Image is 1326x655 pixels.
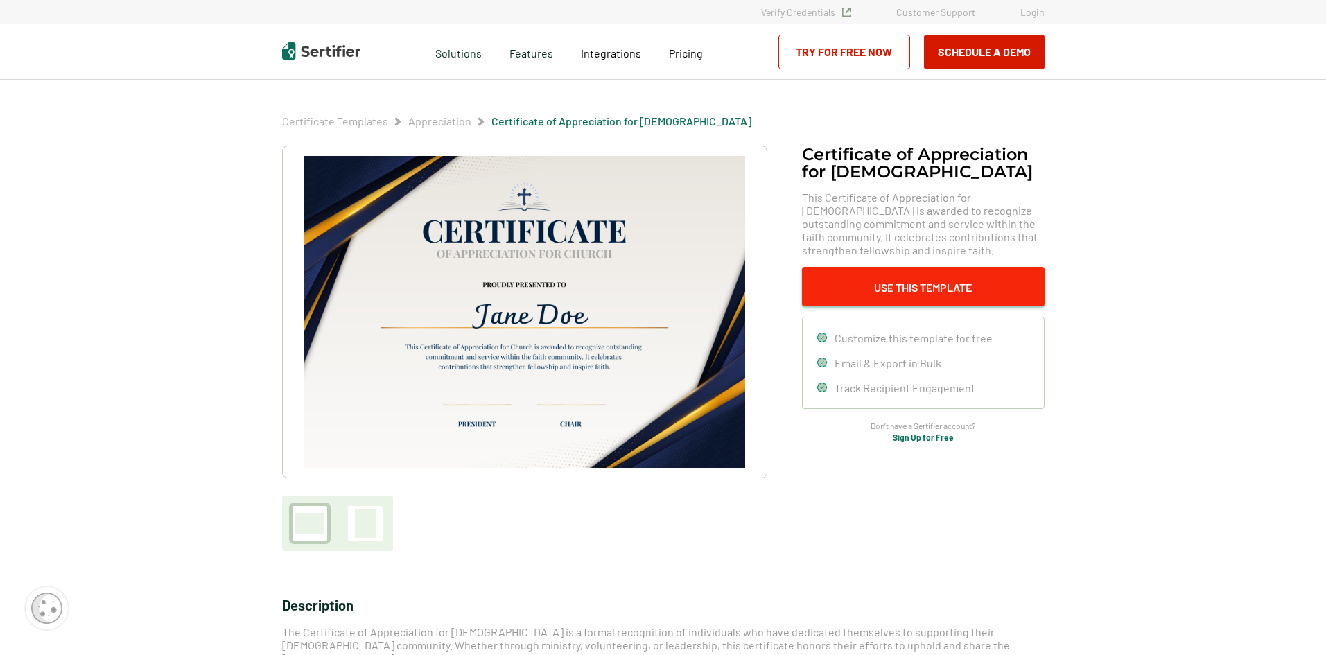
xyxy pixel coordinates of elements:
[282,42,360,60] img: Sertifier | Digital Credentialing Platform
[31,593,62,624] img: Cookie Popup Icon
[435,43,482,60] span: Solutions
[282,114,388,128] a: Certificate Templates
[802,191,1045,256] span: This Certificate of Appreciation for [DEMOGRAPHIC_DATA] is awarded to recognize outstanding commi...
[835,381,975,394] span: Track Recipient Engagement
[581,43,641,60] a: Integrations
[1020,6,1045,18] a: Login
[835,356,941,369] span: Email & Export in Bulk
[835,331,993,344] span: Customize this template for free
[778,35,910,69] a: Try for Free Now
[282,114,751,128] div: Breadcrumb
[282,597,354,613] span: Description
[893,433,954,442] a: Sign Up for Free
[802,146,1045,180] h1: Certificate of Appreciation for [DEMOGRAPHIC_DATA]​
[842,8,851,17] img: Verified
[1257,588,1326,655] iframe: Chat Widget
[871,419,976,433] span: Don’t have a Sertifier account?
[669,46,703,60] span: Pricing
[761,6,851,18] a: Verify Credentials
[509,43,553,60] span: Features
[924,35,1045,69] button: Schedule a Demo
[304,156,744,468] img: Certificate of Appreciation for Church​
[896,6,975,18] a: Customer Support
[581,46,641,60] span: Integrations
[491,114,751,128] a: Certificate of Appreciation for [DEMOGRAPHIC_DATA]​
[669,43,703,60] a: Pricing
[408,114,471,128] a: Appreciation
[802,267,1045,306] button: Use This Template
